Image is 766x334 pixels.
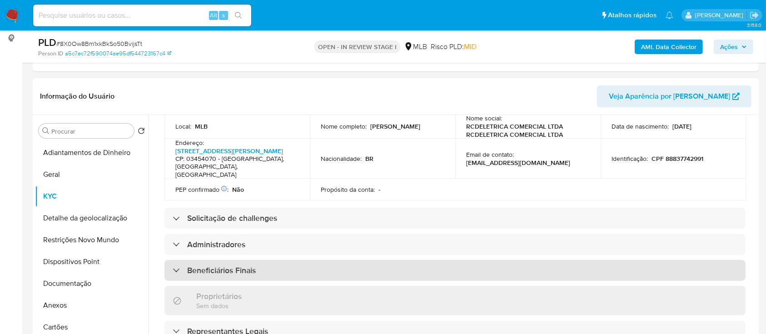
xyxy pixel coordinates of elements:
[138,127,145,137] button: Retornar ao pedido padrão
[641,40,696,54] b: AML Data Collector
[695,11,746,20] p: carlos.guerra@mercadopago.com.br
[608,10,657,20] span: Atalhos rápidos
[365,155,373,163] p: BR
[175,139,204,147] p: Endereço :
[612,155,648,163] p: Identificação :
[65,50,171,58] a: a5c7ec72f590074ae95df544723167c4
[195,122,208,130] p: MLB
[35,164,149,185] button: Geral
[466,122,586,139] p: RCDELETRICA COMERCIAL LTDA RCDELETRICA COMERCIAL LTDA
[35,251,149,273] button: Dispositivos Point
[321,122,367,130] p: Nome completo :
[175,185,229,194] p: PEP confirmado :
[56,39,142,48] span: # 8X0Ow8Bm1xkBkSo50BvijsTt
[229,9,248,22] button: search-icon
[38,50,63,58] b: Person ID
[321,185,375,194] p: Propósito da conta :
[164,286,746,315] div: ProprietáriosSem dados
[672,122,691,130] p: [DATE]
[33,10,251,21] input: Pesquise usuários ou casos...
[597,85,751,107] button: Veja Aparência por [PERSON_NAME]
[51,127,130,135] input: Procurar
[652,155,703,163] p: CPF 88837742991
[321,155,362,163] p: Nacionalidade :
[35,185,149,207] button: KYC
[210,11,217,20] span: Alt
[466,114,502,122] p: Nome social :
[635,40,703,54] button: AML Data Collector
[35,207,149,229] button: Detalhe da geolocalização
[609,85,730,107] span: Veja Aparência por [PERSON_NAME]
[164,208,746,229] div: Solicitação de challenges
[35,142,149,164] button: Adiantamentos de Dinheiro
[187,239,245,249] h3: Administradores
[431,42,477,52] span: Risco PLD:
[222,11,225,20] span: s
[747,21,761,29] span: 3.158.0
[750,10,759,20] a: Sair
[35,229,149,251] button: Restrições Novo Mundo
[164,260,746,281] div: Beneficiários Finais
[314,40,400,53] p: OPEN - IN REVIEW STAGE I
[666,11,673,19] a: Notificações
[196,291,242,301] h3: Proprietários
[35,294,149,316] button: Anexos
[720,40,738,54] span: Ações
[187,265,256,275] h3: Beneficiários Finais
[175,122,191,130] p: Local :
[35,273,149,294] button: Documentação
[187,213,277,223] h3: Solicitação de challenges
[164,234,746,255] div: Administradores
[38,35,56,50] b: PLD
[404,42,427,52] div: MLB
[466,159,570,167] p: [EMAIL_ADDRESS][DOMAIN_NAME]
[612,122,669,130] p: Data de nascimento :
[175,146,283,155] a: [STREET_ADDRESS][PERSON_NAME]
[714,40,753,54] button: Ações
[466,150,514,159] p: Email de contato :
[232,185,244,194] p: Não
[175,155,295,179] h4: CP: 03454070 - [GEOGRAPHIC_DATA], [GEOGRAPHIC_DATA], [GEOGRAPHIC_DATA]
[40,92,114,101] h1: Informação do Usuário
[464,41,477,52] span: MID
[196,301,242,310] p: Sem dados
[370,122,420,130] p: [PERSON_NAME]
[42,127,50,135] button: Procurar
[378,185,380,194] p: -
